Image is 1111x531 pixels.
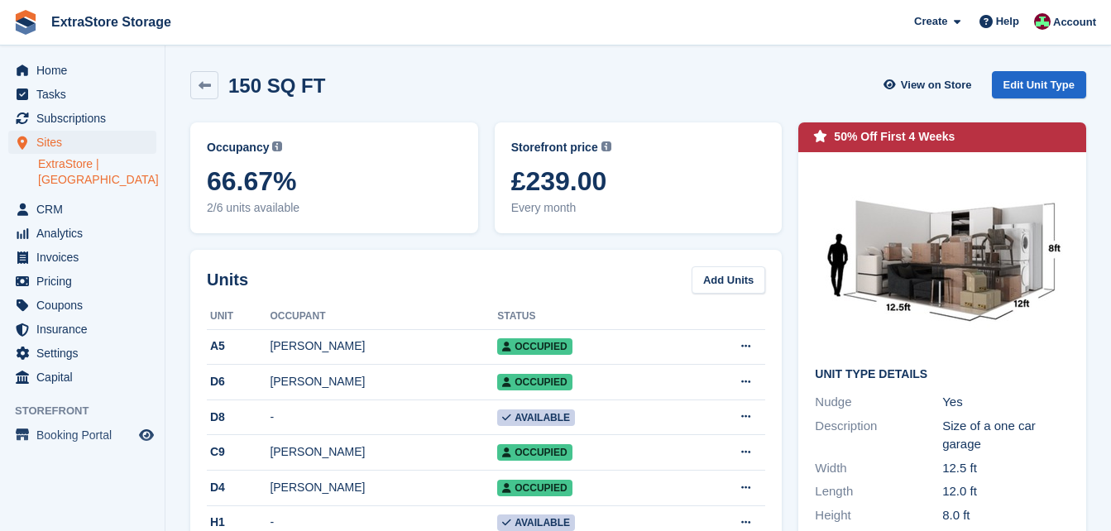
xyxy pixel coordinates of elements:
span: Analytics [36,222,136,245]
span: £239.00 [511,166,766,196]
div: Description [815,417,942,454]
span: Available [497,409,575,426]
div: 12.5 ft [942,459,1070,478]
div: H1 [207,514,270,531]
span: Occupied [497,444,572,461]
img: 150.jpg [818,169,1066,355]
span: CRM [36,198,136,221]
span: Insurance [36,318,136,341]
a: menu [8,222,156,245]
div: Width [815,459,942,478]
a: ExtraStore | [GEOGRAPHIC_DATA] [38,156,156,188]
div: 8.0 ft [942,506,1070,525]
div: C9 [207,443,270,461]
a: menu [8,246,156,269]
th: Unit [207,304,270,330]
div: Length [815,482,942,501]
a: Add Units [692,266,765,294]
a: menu [8,131,156,154]
img: icon-info-grey-7440780725fd019a000dd9b08b2336e03edf1995a4989e88bcd33f0948082b44.svg [601,141,611,151]
img: stora-icon-8386f47178a22dfd0bd8f6a31ec36ba5ce8667c1dd55bd0f319d3a0aa187defe.svg [13,10,38,35]
a: menu [8,270,156,293]
a: menu [8,423,156,447]
a: menu [8,366,156,389]
a: View on Store [882,71,979,98]
span: Available [497,514,575,531]
div: 50% Off First 4 Weeks [834,128,955,146]
span: Subscriptions [36,107,136,130]
div: [PERSON_NAME] [270,443,497,461]
span: Settings [36,342,136,365]
span: Storefront price [511,139,598,156]
th: Status [497,304,682,330]
span: Occupied [497,480,572,496]
span: Booking Portal [36,423,136,447]
div: Yes [942,393,1070,412]
h2: Units [207,267,248,292]
a: menu [8,294,156,317]
span: Coupons [36,294,136,317]
div: D8 [207,409,270,426]
span: Account [1053,14,1096,31]
img: Chelsea Parker [1034,13,1051,30]
span: Tasks [36,83,136,106]
span: View on Store [901,77,972,93]
th: Occupant [270,304,497,330]
a: Edit Unit Type [992,71,1086,98]
div: 12.0 ft [942,482,1070,501]
td: - [270,399,497,435]
span: Every month [511,199,766,217]
div: A5 [207,337,270,355]
a: ExtraStore Storage [45,8,178,36]
a: menu [8,342,156,365]
a: menu [8,107,156,130]
span: Occupancy [207,139,269,156]
h2: Unit Type details [815,368,1070,381]
img: icon-info-grey-7440780725fd019a000dd9b08b2336e03edf1995a4989e88bcd33f0948082b44.svg [272,141,282,151]
div: D6 [207,373,270,390]
span: Storefront [15,403,165,419]
span: Capital [36,366,136,389]
a: menu [8,59,156,82]
div: [PERSON_NAME] [270,479,497,496]
span: Create [914,13,947,30]
span: Invoices [36,246,136,269]
a: menu [8,318,156,341]
h2: 150 SQ FT [228,74,325,97]
span: Occupied [497,374,572,390]
div: [PERSON_NAME] [270,373,497,390]
span: Home [36,59,136,82]
span: Help [996,13,1019,30]
div: Size of a one car garage [942,417,1070,454]
div: [PERSON_NAME] [270,337,497,355]
span: Pricing [36,270,136,293]
span: Occupied [497,338,572,355]
span: 2/6 units available [207,199,462,217]
span: 66.67% [207,166,462,196]
span: Sites [36,131,136,154]
a: menu [8,198,156,221]
div: D4 [207,479,270,496]
a: menu [8,83,156,106]
div: Height [815,506,942,525]
div: Nudge [815,393,942,412]
a: Preview store [136,425,156,445]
